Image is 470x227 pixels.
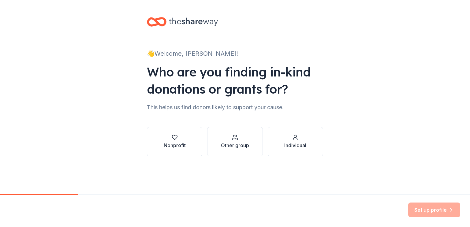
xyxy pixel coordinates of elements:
div: This helps us find donors likely to support your cause. [147,102,323,112]
div: Nonprofit [164,142,186,149]
div: 👋 Welcome, [PERSON_NAME]! [147,49,323,58]
div: Who are you finding in-kind donations or grants for? [147,63,323,98]
div: Individual [284,142,306,149]
button: Individual [268,127,323,156]
button: Nonprofit [147,127,202,156]
button: Other group [207,127,263,156]
div: Other group [221,142,249,149]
